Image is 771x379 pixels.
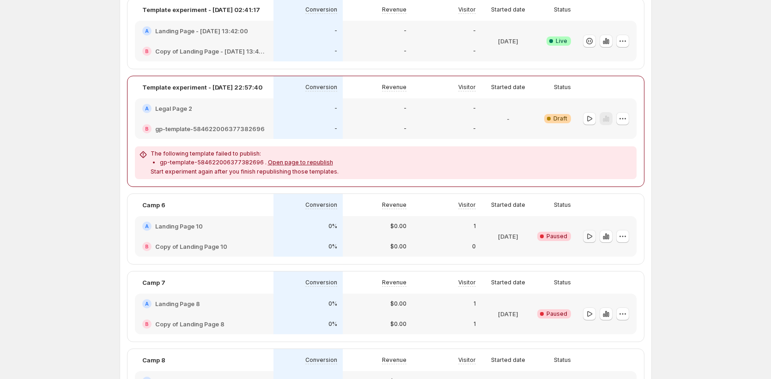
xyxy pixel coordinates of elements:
p: - [404,125,407,132]
h2: B [145,48,149,54]
p: $0.00 [390,300,407,307]
h2: Copy of Landing Page 10 [155,242,227,251]
p: The following template failed to publish: [151,150,339,157]
h2: A [145,28,149,34]
p: Started date [491,6,525,13]
p: 0% [328,320,337,328]
p: - [334,125,337,132]
p: 0% [328,223,337,230]
p: - [404,105,407,112]
h2: A [145,106,149,111]
h2: B [145,321,149,327]
p: - [334,105,337,112]
p: - [334,27,337,35]
p: Camp 8 [142,355,165,365]
p: 0 [472,243,476,250]
p: Conversion [305,279,337,286]
p: Visitor [458,201,476,209]
p: Started date [491,279,525,286]
p: [DATE] [498,309,518,319]
span: Paused [546,310,567,318]
p: 1 [474,223,476,230]
p: 0% [328,243,337,250]
h2: Copy of Landing Page 8 [155,319,225,329]
p: $0.00 [390,320,407,328]
p: - [473,48,476,55]
p: Status [554,356,571,364]
p: Status [554,84,571,91]
p: Revenue [382,201,407,209]
h2: Landing Page 8 [155,299,200,308]
p: - [473,105,476,112]
p: Conversion [305,201,337,209]
p: - [404,48,407,55]
p: [DATE] [498,36,518,46]
p: $0.00 [390,223,407,230]
p: Revenue [382,356,407,364]
h2: Landing Page - [DATE] 13:42:00 [155,26,248,36]
p: Visitor [458,6,476,13]
p: Visitor [458,279,476,286]
h2: Legal Page 2 [155,104,192,113]
p: Started date [491,201,525,209]
h2: gp-template-584622006377382696 [155,124,265,133]
p: Camp 7 [142,278,165,287]
p: - [473,125,476,132]
p: Revenue [382,84,407,91]
p: Revenue [382,279,407,286]
p: Status [554,6,571,13]
p: gp-template-584622006377382696 . [160,159,339,166]
p: $0.00 [390,243,407,250]
p: Revenue [382,6,407,13]
p: [DATE] [498,232,518,241]
p: Conversion [305,6,337,13]
h2: A [145,223,149,229]
p: - [473,27,476,35]
p: - [334,48,337,55]
p: Status [554,279,571,286]
span: Paused [546,233,567,240]
p: Status [554,201,571,209]
p: - [507,114,510,123]
p: Template experiment - [DATE] 02:41:17 [142,5,260,14]
p: Start experiment again after you finish republishing those templates. [151,168,339,175]
p: Visitor [458,84,476,91]
p: 0% [328,300,337,307]
p: Started date [491,84,525,91]
p: Visitor [458,356,476,364]
p: Conversion [305,84,337,91]
h2: A [145,301,149,307]
span: Live [556,37,567,45]
p: 1 [474,300,476,307]
p: 1 [474,320,476,328]
h2: Landing Page 10 [155,222,203,231]
span: Draft [553,115,567,122]
p: - [404,27,407,35]
h2: Copy of Landing Page - [DATE] 13:42:00 [155,47,266,56]
p: Template experiment - [DATE] 22:57:40 [142,83,262,92]
h2: B [145,126,149,132]
p: Conversion [305,356,337,364]
span: Open page to republish [268,159,333,166]
p: Camp 6 [142,200,165,210]
h2: B [145,244,149,249]
p: Started date [491,356,525,364]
